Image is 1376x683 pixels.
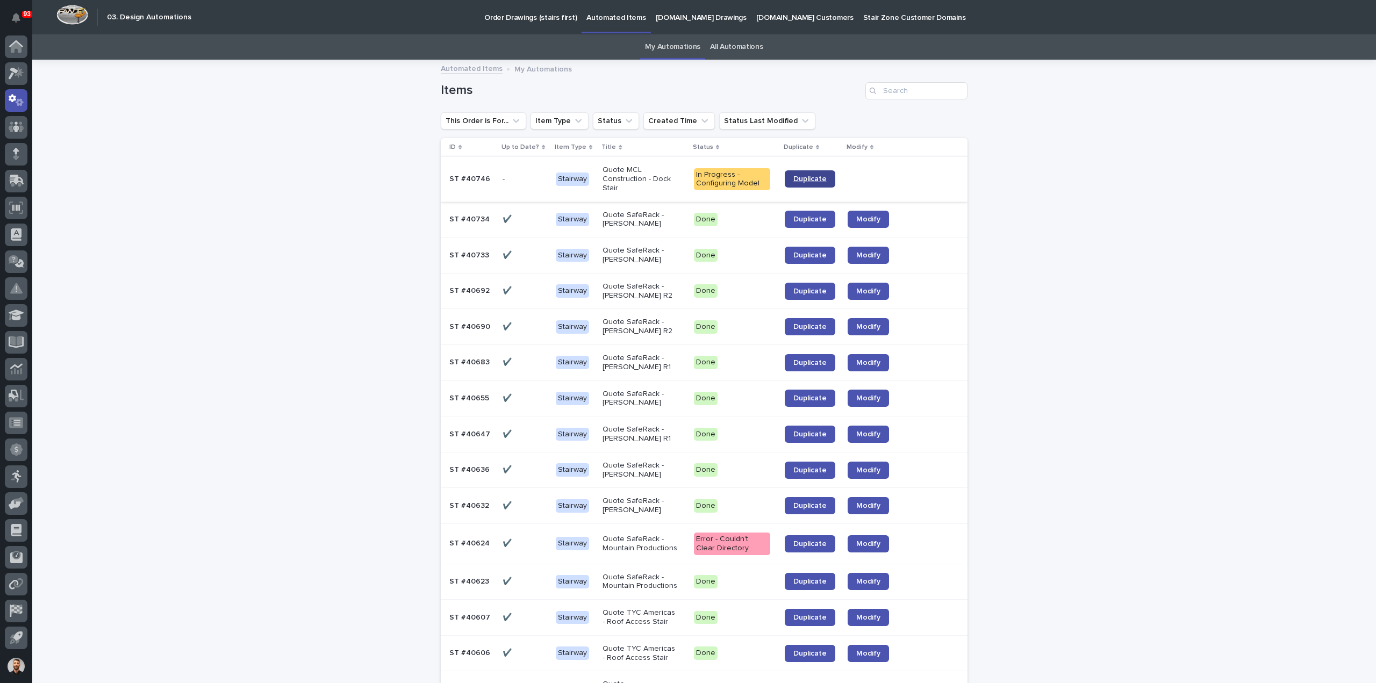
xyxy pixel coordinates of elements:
[441,380,967,416] tr: ST #40655ST #40655 ✔️✔️ StairwayQuote SafeRack - [PERSON_NAME]DoneDuplicateModify
[503,646,514,658] p: ✔️
[556,463,589,477] div: Stairway
[793,650,827,657] span: Duplicate
[848,462,889,479] a: Modify
[531,112,589,130] button: Item Type
[848,354,889,371] a: Modify
[848,318,889,335] a: Modify
[793,215,827,223] span: Duplicate
[694,392,718,405] div: Done
[603,573,679,591] p: Quote SafeRack - Mountain Productions
[793,540,827,548] span: Duplicate
[643,112,715,130] button: Created Time
[441,600,967,636] tr: ST #40607ST #40607 ✔️✔️ StairwayQuote TYC Americas - Roof Access StairDoneDuplicateModify
[848,573,889,590] a: Modify
[449,463,492,474] p: ST #40636
[556,249,589,262] div: Stairway
[856,650,880,657] span: Modify
[603,644,679,663] p: Quote TYC Americas - Roof Access Stair
[449,249,491,260] p: ST #40733
[785,573,835,590] a: Duplicate
[556,611,589,624] div: Stairway
[593,112,639,130] button: Status
[793,614,827,621] span: Duplicate
[441,309,967,345] tr: ST #40690ST #40690 ✔️✔️ StairwayQuote SafeRack - [PERSON_NAME] R2DoneDuplicateModify
[603,461,679,479] p: Quote SafeRack - [PERSON_NAME]
[793,502,827,509] span: Duplicate
[56,5,88,25] img: Workspace Logo
[793,430,827,438] span: Duplicate
[694,356,718,369] div: Done
[441,112,526,130] button: This Order is For...
[556,356,589,369] div: Stairway
[441,344,967,380] tr: ST #40683ST #40683 ✔️✔️ StairwayQuote SafeRack - [PERSON_NAME] R1DoneDuplicateModify
[556,537,589,550] div: Stairway
[449,320,492,332] p: ST #40690
[694,320,718,334] div: Done
[441,564,967,600] tr: ST #40623ST #40623 ✔️✔️ StairwayQuote SafeRack - Mountain ProductionsDoneDuplicateModify
[785,535,835,552] a: Duplicate
[856,215,880,223] span: Modify
[694,499,718,513] div: Done
[449,213,492,224] p: ST #40734
[441,416,967,452] tr: ST #40647ST #40647 ✔️✔️ StairwayQuote SafeRack - [PERSON_NAME] R1DoneDuplicateModify
[603,390,679,408] p: Quote SafeRack - [PERSON_NAME]
[793,578,827,585] span: Duplicate
[784,141,813,153] p: Duplicate
[848,247,889,264] a: Modify
[441,238,967,274] tr: ST #40733ST #40733 ✔️✔️ StairwayQuote SafeRack - [PERSON_NAME]DoneDuplicateModify
[785,462,835,479] a: Duplicate
[856,323,880,330] span: Modify
[793,287,827,295] span: Duplicate
[503,213,514,224] p: ✔️
[856,540,880,548] span: Modify
[449,611,492,622] p: ST #40607
[556,284,589,298] div: Stairway
[503,172,507,184] p: -
[848,535,889,552] a: Modify
[603,535,679,553] p: Quote SafeRack - Mountain Productions
[13,13,27,30] div: Notifications93
[501,141,539,153] p: Up to Date?
[503,537,514,548] p: ✔️
[694,428,718,441] div: Done
[693,141,713,153] p: Status
[556,646,589,660] div: Stairway
[848,211,889,228] a: Modify
[785,170,835,188] a: Duplicate
[785,426,835,443] a: Duplicate
[694,213,718,226] div: Done
[603,425,679,443] p: Quote SafeRack - [PERSON_NAME] R1
[449,428,492,439] p: ST #40647
[5,6,27,29] button: Notifications
[793,466,827,474] span: Duplicate
[694,249,718,262] div: Done
[847,141,868,153] p: Modify
[603,608,679,627] p: Quote TYC Americas - Roof Access Stair
[556,575,589,588] div: Stairway
[694,168,771,191] div: In Progress - Configuring Model
[785,211,835,228] a: Duplicate
[793,175,827,183] span: Duplicate
[710,34,763,60] a: All Automations
[441,157,967,202] tr: ST #40746ST #40746 -- StairwayQuote MCL Construction - Dock StairIn Progress - Configuring ModelD...
[848,609,889,626] a: Modify
[503,575,514,586] p: ✔️
[856,430,880,438] span: Modify
[449,575,491,586] p: ST #40623
[449,499,491,511] p: ST #40632
[848,390,889,407] a: Modify
[449,172,492,184] p: ST #40746
[556,213,589,226] div: Stairway
[785,609,835,626] a: Duplicate
[556,499,589,513] div: Stairway
[694,646,718,660] div: Done
[603,282,679,300] p: Quote SafeRack - [PERSON_NAME] R2
[856,466,880,474] span: Modify
[793,251,827,259] span: Duplicate
[865,82,967,99] div: Search
[503,392,514,403] p: ✔️
[449,392,491,403] p: ST #40655
[107,13,191,22] h2: 03. Design Automations
[848,283,889,300] a: Modify
[719,112,815,130] button: Status Last Modified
